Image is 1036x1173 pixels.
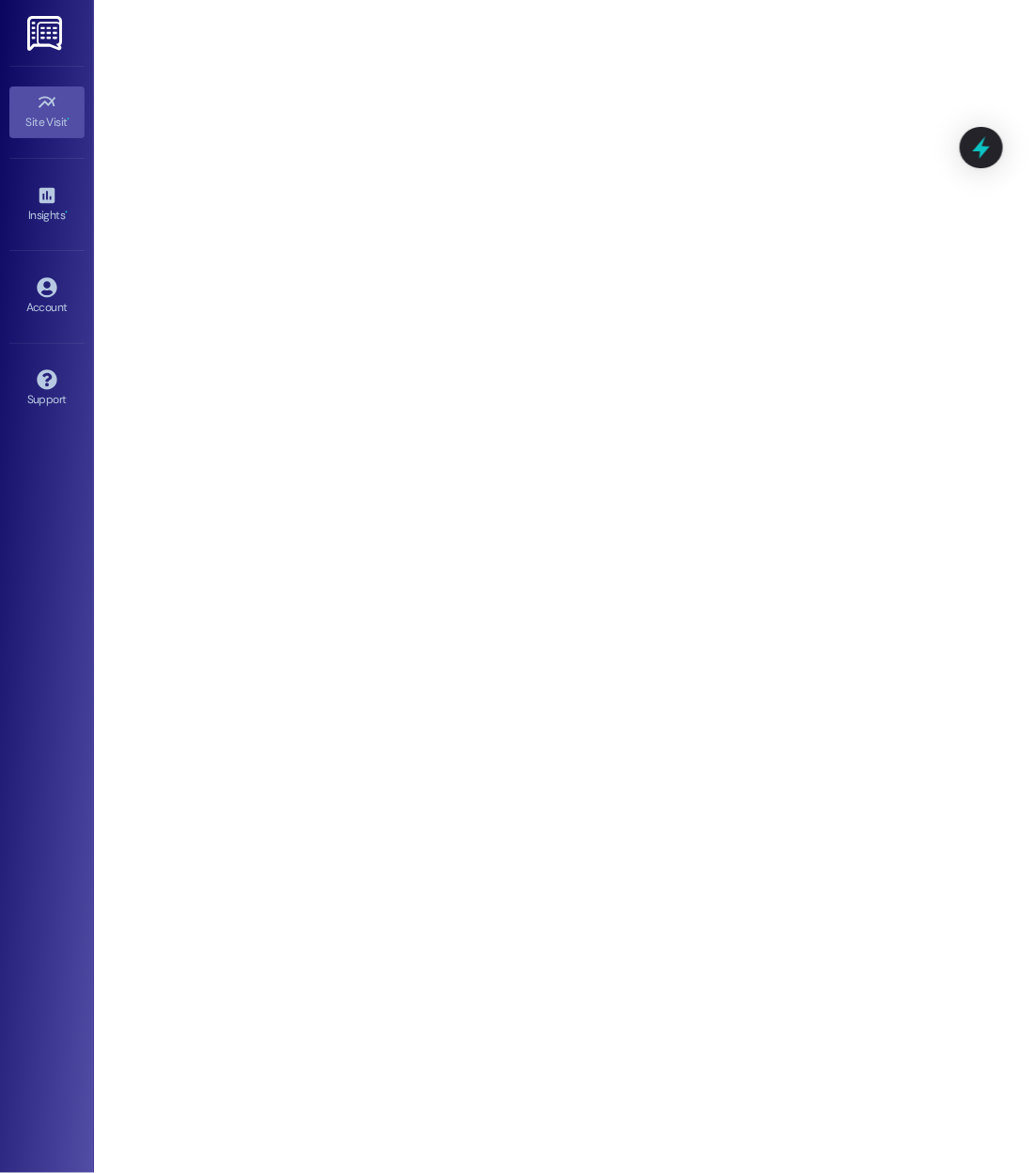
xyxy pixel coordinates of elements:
a: Support [9,364,85,414]
a: Site Visit • [9,86,85,137]
a: Insights • [9,180,85,230]
img: ResiDesk Logo [27,16,66,51]
a: Account [9,272,85,322]
span: • [65,206,68,219]
span: • [68,113,71,126]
